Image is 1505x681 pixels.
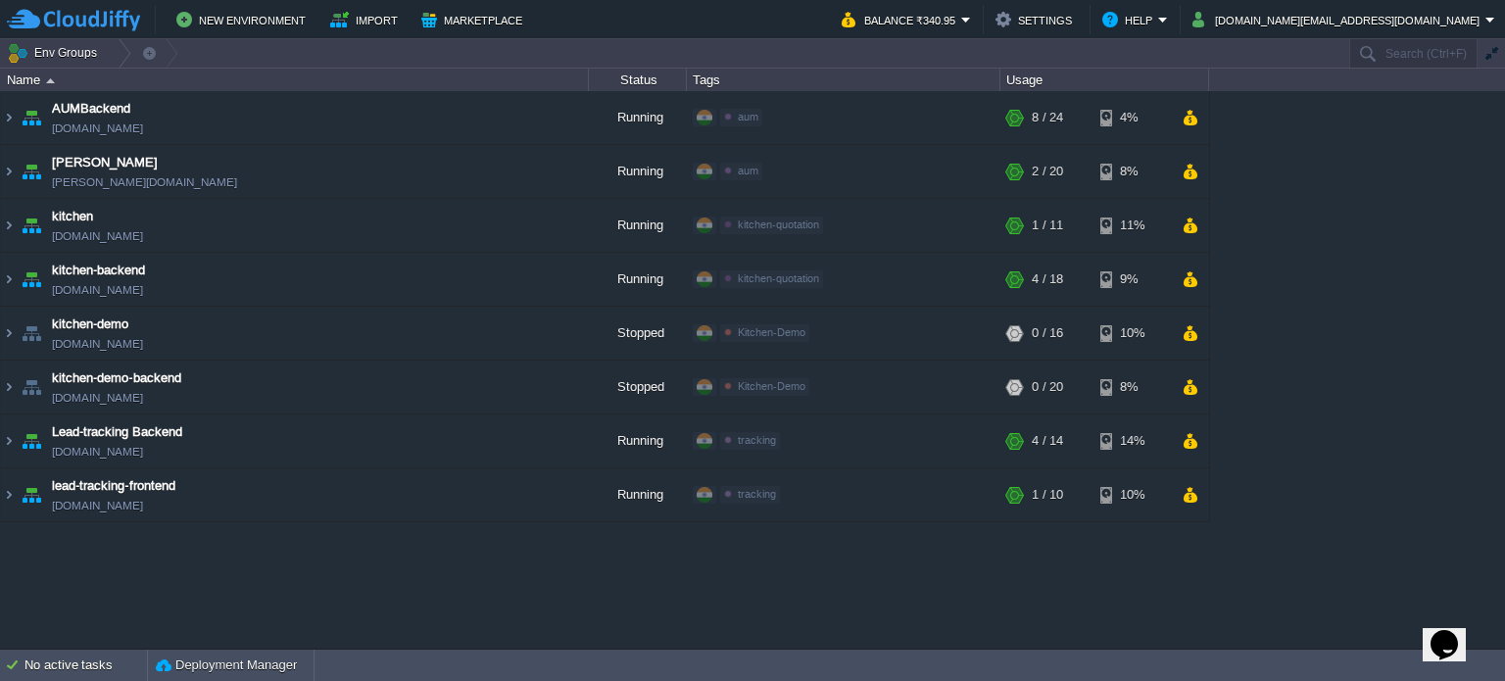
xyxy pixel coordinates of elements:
a: [PERSON_NAME][DOMAIN_NAME] [52,172,237,192]
img: AMDAwAAAACH5BAEAAAAALAAAAAABAAEAAAICRAEAOw== [1,145,17,198]
img: AMDAwAAAACH5BAEAAAAALAAAAAABAAEAAAICRAEAOw== [18,468,45,521]
div: 4% [1100,91,1164,144]
button: Marketplace [421,8,528,31]
div: 8% [1100,361,1164,413]
div: Stopped [589,307,687,360]
a: kitchen-demo [52,315,128,334]
a: kitchen-demo-backend [52,368,181,388]
img: CloudJiffy [7,8,140,32]
div: Status [590,69,686,91]
div: Running [589,199,687,252]
img: AMDAwAAAACH5BAEAAAAALAAAAAABAAEAAAICRAEAOw== [18,361,45,413]
span: tracking [738,434,776,446]
img: AMDAwAAAACH5BAEAAAAALAAAAAABAAEAAAICRAEAOw== [1,414,17,467]
img: AMDAwAAAACH5BAEAAAAALAAAAAABAAEAAAICRAEAOw== [18,253,45,306]
img: AMDAwAAAACH5BAEAAAAALAAAAAABAAEAAAICRAEAOw== [18,199,45,252]
div: Usage [1001,69,1208,91]
div: 9% [1100,253,1164,306]
div: 4 / 14 [1032,414,1063,467]
img: AMDAwAAAACH5BAEAAAAALAAAAAABAAEAAAICRAEAOw== [18,145,45,198]
div: 8% [1100,145,1164,198]
a: kitchen-backend [52,261,145,280]
button: Balance ₹340.95 [842,8,961,31]
div: 2 / 20 [1032,145,1063,198]
a: [DOMAIN_NAME] [52,442,143,462]
button: Env Groups [7,39,104,67]
button: Import [330,8,404,31]
a: Lead-tracking Backend [52,422,182,442]
div: Name [2,69,588,91]
span: Kitchen-Demo [738,326,805,338]
div: Running [589,91,687,144]
img: AMDAwAAAACH5BAEAAAAALAAAAAABAAEAAAICRAEAOw== [1,199,17,252]
a: kitchen [52,207,93,226]
div: 14% [1100,414,1164,467]
a: [DOMAIN_NAME] [52,226,143,246]
div: Running [589,468,687,521]
a: [DOMAIN_NAME] [52,119,143,138]
div: Tags [688,69,999,91]
div: 0 / 16 [1032,307,1063,360]
div: 4 / 18 [1032,253,1063,306]
a: [DOMAIN_NAME] [52,496,143,515]
div: No active tasks [24,650,147,681]
div: 11% [1100,199,1164,252]
div: 10% [1100,468,1164,521]
img: AMDAwAAAACH5BAEAAAAALAAAAAABAAEAAAICRAEAOw== [1,361,17,413]
img: AMDAwAAAACH5BAEAAAAALAAAAAABAAEAAAICRAEAOw== [18,414,45,467]
img: AMDAwAAAACH5BAEAAAAALAAAAAABAAEAAAICRAEAOw== [1,468,17,521]
button: Deployment Manager [156,656,297,675]
div: 1 / 10 [1032,468,1063,521]
iframe: chat widget [1423,603,1485,661]
img: AMDAwAAAACH5BAEAAAAALAAAAAABAAEAAAICRAEAOw== [1,307,17,360]
img: AMDAwAAAACH5BAEAAAAALAAAAAABAAEAAAICRAEAOw== [1,91,17,144]
img: AMDAwAAAACH5BAEAAAAALAAAAAABAAEAAAICRAEAOw== [18,91,45,144]
span: kitchen-quotation [738,272,819,284]
a: [DOMAIN_NAME] [52,280,143,300]
img: AMDAwAAAACH5BAEAAAAALAAAAAABAAEAAAICRAEAOw== [18,307,45,360]
img: AMDAwAAAACH5BAEAAAAALAAAAAABAAEAAAICRAEAOw== [1,253,17,306]
div: Running [589,145,687,198]
div: 0 / 20 [1032,361,1063,413]
a: [DOMAIN_NAME] [52,388,143,408]
div: 1 / 11 [1032,199,1063,252]
span: Kitchen-Demo [738,380,805,392]
button: New Environment [176,8,312,31]
div: 10% [1100,307,1164,360]
img: AMDAwAAAACH5BAEAAAAALAAAAAABAAEAAAICRAEAOw== [46,78,55,83]
div: 8 / 24 [1032,91,1063,144]
a: [PERSON_NAME] [52,153,158,172]
button: Help [1102,8,1158,31]
div: Stopped [589,361,687,413]
span: aum [738,111,758,122]
button: [DOMAIN_NAME][EMAIL_ADDRESS][DOMAIN_NAME] [1192,8,1485,31]
a: lead-tracking-frontend [52,476,175,496]
span: kitchen-quotation [738,219,819,230]
a: AUMBackend [52,99,130,119]
span: tracking [738,488,776,500]
a: [DOMAIN_NAME] [52,334,143,354]
span: aum [738,165,758,176]
div: Running [589,253,687,306]
button: Settings [995,8,1078,31]
div: Running [589,414,687,467]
